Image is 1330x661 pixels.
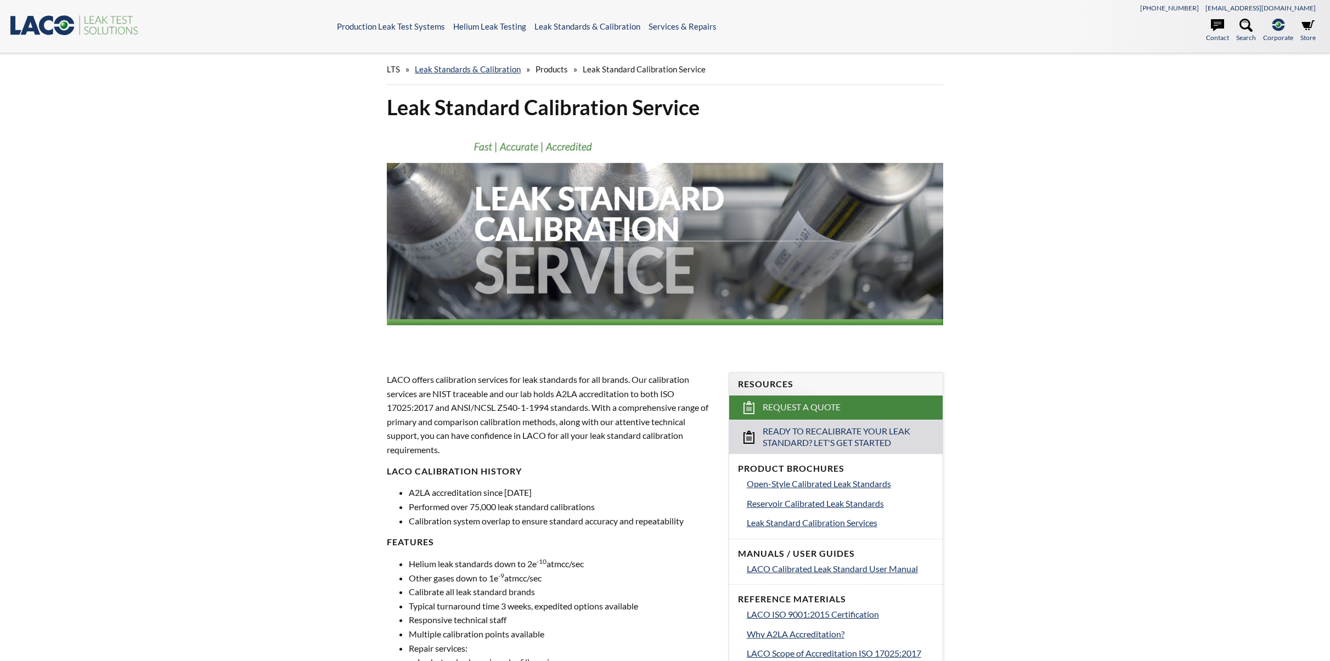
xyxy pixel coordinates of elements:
[649,21,717,31] a: Services & Repairs
[747,477,934,491] a: Open-Style Calibrated Leak Standards
[409,485,715,500] li: A2LA accreditation since [DATE]
[747,646,934,660] a: LACO Scope of Accreditation ISO 17025:2017
[387,372,715,457] p: LACO offers calibration services for leak standards for all brands. Our calibration services are ...
[1140,4,1199,12] a: [PHONE_NUMBER]
[387,466,522,476] strong: LACO Calibration History
[387,64,400,74] span: LTS
[747,648,921,658] span: LACO Scope of Accreditation ISO 17025:2017
[747,478,891,489] span: Open-Style Calibrated Leak Standards
[763,402,841,413] span: Request a Quote
[747,607,934,622] a: LACO ISO 9001:2015 Certification
[583,64,706,74] span: Leak Standard Calibration Service
[747,562,934,576] a: LACO Calibrated Leak Standard User Manual
[1206,19,1229,43] a: Contact
[409,571,715,585] li: Other gases down to 1e atmcc/sec
[729,420,943,454] a: Ready to Recalibrate Your Leak Standard? Let's Get Started
[738,548,934,560] h4: Manuals / User Guides
[409,585,715,599] li: Calibrate all leak standard brands
[387,129,943,352] img: Leak Standard Calibration Service header
[738,594,934,605] h4: Reference Materials
[747,498,884,509] span: Reservoir Calibrated Leak Standards
[536,64,568,74] span: Products
[537,557,546,566] sup: -10
[747,627,934,641] a: Why A2LA Accreditation?
[387,94,943,121] h1: Leak Standard Calibration Service
[747,563,918,574] span: LACO Calibrated Leak Standard User Manual
[387,54,943,85] div: » » »
[747,517,877,528] span: Leak Standard Calibration Services
[747,609,879,619] span: LACO ISO 9001:2015 Certification
[415,64,521,74] a: Leak Standards & Calibration
[409,599,715,613] li: Typical turnaround time 3 weeks, expedited options available
[409,500,715,514] li: Performed over 75,000 leak standard calibrations
[738,378,934,390] h4: Resources
[409,627,715,641] li: Multiple calibration points available
[498,572,504,580] sup: -9
[409,514,715,528] li: Calibration system overlap to ensure standard accuracy and repeatability
[1300,19,1316,43] a: Store
[453,21,526,31] a: Helium Leak Testing
[1263,32,1293,43] span: Corporate
[747,516,934,530] a: Leak Standard Calibration Services
[729,396,943,420] a: Request a Quote
[387,536,715,548] h4: FEATURES
[763,426,912,449] span: Ready to Recalibrate Your Leak Standard? Let's Get Started
[337,21,445,31] a: Production Leak Test Systems
[738,463,934,474] h4: Product Brochures
[1205,4,1316,12] a: [EMAIL_ADDRESS][DOMAIN_NAME]
[1236,19,1256,43] a: Search
[534,21,640,31] a: Leak Standards & Calibration
[747,629,844,639] span: Why A2LA Accreditation?
[747,496,934,511] a: Reservoir Calibrated Leak Standards
[409,613,715,627] li: Responsive technical staff
[409,557,715,571] li: Helium leak standards down to 2e atmcc/sec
